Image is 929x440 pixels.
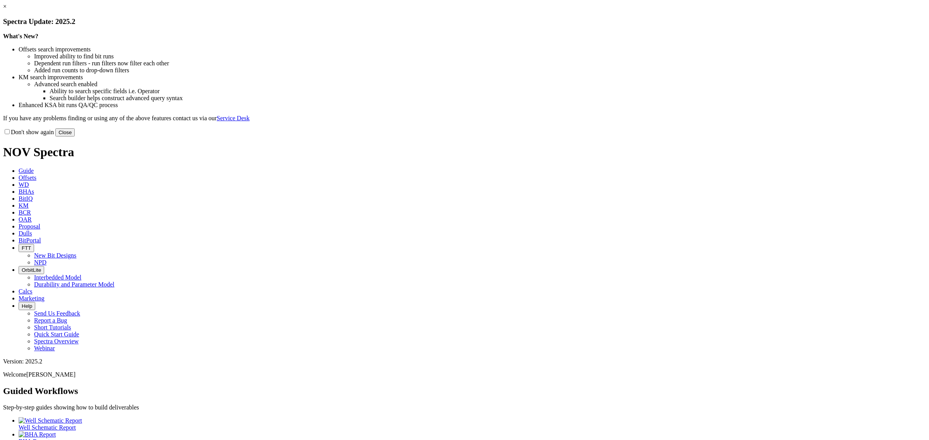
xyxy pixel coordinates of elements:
[22,303,32,309] span: Help
[34,259,46,266] a: NPD
[34,331,79,338] a: Quick Start Guide
[34,281,115,288] a: Durability and Parameter Model
[19,209,31,216] span: BCR
[3,3,7,10] a: ×
[19,202,29,209] span: KM
[34,60,926,67] li: Dependent run filters - run filters now filter each other
[19,230,32,237] span: Dulls
[22,267,41,273] span: OrbitLite
[19,237,41,244] span: BitPortal
[3,371,926,378] p: Welcome
[3,145,926,159] h1: NOV Spectra
[26,371,75,378] span: [PERSON_NAME]
[34,252,76,259] a: New Bit Designs
[3,115,926,122] p: If you have any problems finding or using any of the above features contact us via our
[19,174,36,181] span: Offsets
[34,338,79,344] a: Spectra Overview
[34,67,926,74] li: Added run counts to drop-down filters
[19,167,34,174] span: Guide
[19,181,29,188] span: WD
[55,128,75,136] button: Close
[5,129,10,134] input: Don't show again
[19,188,34,195] span: BHAs
[34,317,67,324] a: Report a Bug
[34,274,81,281] a: Interbedded Model
[3,404,926,411] p: Step-by-step guides showing how to build deliverables
[34,324,71,331] a: Short Tutorials
[19,288,33,295] span: Calcs
[19,102,926,109] li: Enhanced KSA bit runs QA/QC process
[19,431,56,438] img: BHA Report
[19,223,40,230] span: Proposal
[50,88,926,95] li: Ability to search specific fields i.e. Operator
[19,74,926,81] li: KM search improvements
[34,53,926,60] li: Improved ability to find bit runs
[34,81,926,88] li: Advanced search enabled
[19,417,82,424] img: Well Schematic Report
[19,424,76,431] span: Well Schematic Report
[217,115,250,121] a: Service Desk
[3,33,38,39] strong: What's New?
[19,195,33,202] span: BitIQ
[22,245,31,251] span: FTT
[19,216,32,223] span: OAR
[34,310,80,317] a: Send Us Feedback
[34,345,55,351] a: Webinar
[3,386,926,396] h2: Guided Workflows
[3,17,926,26] h3: Spectra Update: 2025.2
[3,129,54,135] label: Don't show again
[19,46,926,53] li: Offsets search improvements
[3,358,926,365] div: Version: 2025.2
[50,95,926,102] li: Search builder helps construct advanced query syntax
[19,295,45,302] span: Marketing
